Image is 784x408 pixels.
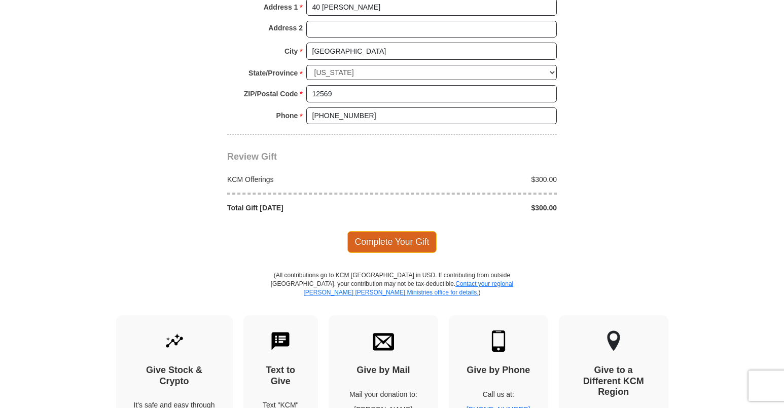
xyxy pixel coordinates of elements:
div: KCM Offerings [222,174,393,184]
img: give-by-stock.svg [164,330,185,352]
img: other-region [607,330,621,352]
p: (All contributions go to KCM [GEOGRAPHIC_DATA] in USD. If contributing from outside [GEOGRAPHIC_D... [270,271,514,315]
div: $300.00 [392,203,562,213]
a: Contact your regional [PERSON_NAME] [PERSON_NAME] Ministries office for details. [303,280,513,296]
img: mobile.svg [488,330,509,352]
img: envelope.svg [373,330,394,352]
strong: State/Province [248,66,298,80]
span: Complete Your Gift [347,231,437,252]
p: Mail your donation to: [346,389,420,399]
h4: Give to a Different KCM Region [577,365,651,398]
strong: City [284,44,298,58]
div: $300.00 [392,174,562,184]
p: Call us at: [467,389,530,399]
div: Total Gift [DATE] [222,203,393,213]
span: Review Gift [227,152,277,162]
strong: Address 2 [268,21,303,35]
img: text-to-give.svg [270,330,291,352]
h4: Give Stock & Crypto [134,365,215,387]
strong: ZIP/Postal Code [244,87,298,101]
h4: Text to Give [261,365,301,387]
strong: Phone [276,108,298,123]
h4: Give by Mail [346,365,420,376]
h4: Give by Phone [467,365,530,376]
